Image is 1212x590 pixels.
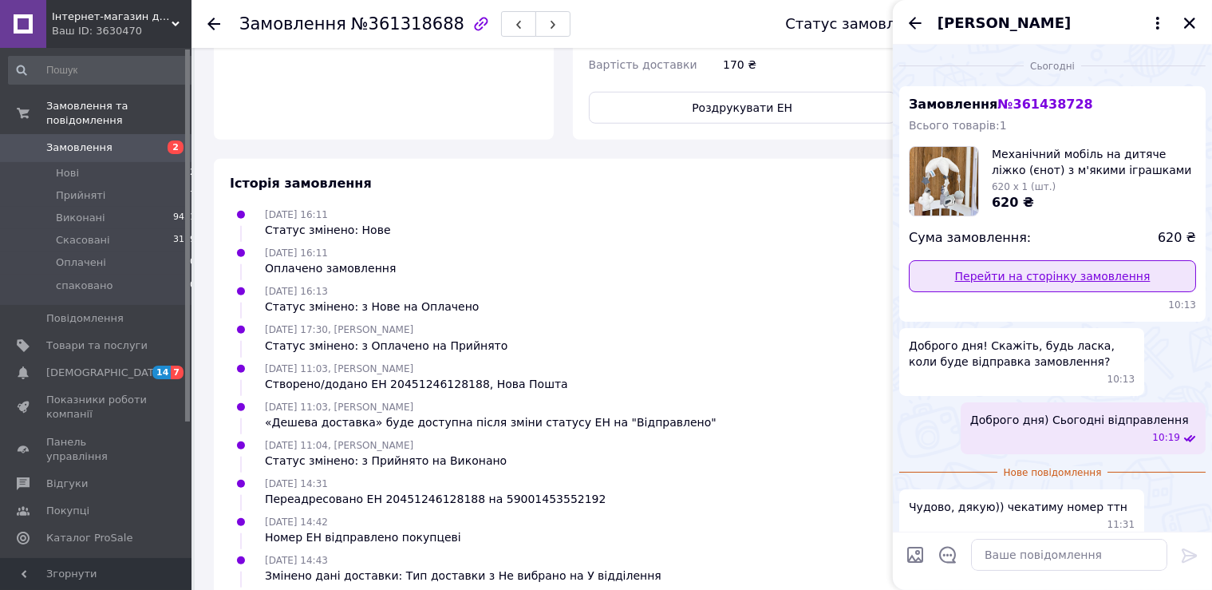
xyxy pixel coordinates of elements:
[265,363,413,374] span: [DATE] 11:03, [PERSON_NAME]
[56,188,105,203] span: Прийняті
[46,435,148,464] span: Панель управління
[1180,14,1199,33] button: Закрити
[56,279,113,293] span: спаковано
[173,211,195,225] span: 9431
[168,141,184,154] span: 2
[265,286,328,297] span: [DATE] 16:13
[992,181,1056,192] span: 620 x 1 (шт.)
[938,13,1167,34] button: [PERSON_NAME]
[1152,431,1180,445] span: 10:19 12.09.2025
[265,324,413,335] span: [DATE] 17:30, [PERSON_NAME]
[46,366,164,380] span: [DEMOGRAPHIC_DATA]
[265,555,328,566] span: [DATE] 14:43
[56,211,105,225] span: Виконані
[992,195,1034,210] span: 620 ₴
[8,56,197,85] input: Пошук
[265,478,328,489] span: [DATE] 14:31
[207,16,220,32] div: Повернутися назад
[720,50,899,79] div: 170 ₴
[265,517,328,528] span: [DATE] 14:42
[589,58,697,71] span: Вартість доставки
[992,146,1196,178] span: Механічний мобіль на дитяче ліжко (єнот) з м'якими іграшками
[938,544,958,565] button: Відкрити шаблони відповідей
[52,10,172,24] span: Інтернет-магазин дитячих товарів та іграшок Kids_play_shop
[1107,518,1135,532] span: 11:31 12.09.2025
[171,366,184,379] span: 7
[265,247,328,259] span: [DATE] 16:11
[265,222,391,238] div: Статус змінено: Нове
[910,147,978,216] img: 6740812971_w200_h200_6740812971.jpg
[46,393,148,422] span: Показники роботи компанії
[1024,60,1081,73] span: Сьогодні
[909,97,1093,112] span: Замовлення
[351,14,464,34] span: №361318688
[997,97,1092,112] span: № 361438728
[265,299,479,315] div: Статус змінено: з Нове на Оплачено
[56,255,106,270] span: Оплачені
[265,338,507,354] div: Статус змінено: з Оплачено на Прийнято
[909,338,1135,370] span: Доброго дня! Скажіть, будь ласка, коли буде відправка замовлення?
[152,366,171,379] span: 14
[56,166,79,180] span: Нові
[52,24,191,38] div: Ваш ID: 3630470
[909,260,1196,292] a: Перейти на сторінку замовлення
[190,188,195,203] span: 7
[265,440,413,451] span: [DATE] 11:04, [PERSON_NAME]
[265,260,396,276] div: Оплачено замовлення
[970,412,1189,428] span: Доброго дня) Сьогодні відправлення
[265,568,661,584] div: Змінено дані доставки: Тип доставки з Не вибрано на У відділення
[46,141,113,155] span: Замовлення
[1107,373,1135,386] span: 10:13 12.09.2025
[190,166,195,180] span: 2
[230,176,372,191] span: Історія замовлення
[265,453,507,469] div: Статус змінено: з Прийнято на Виконано
[46,504,89,518] span: Покупці
[173,233,195,247] span: 3119
[909,229,1031,247] span: Сума замовлення:
[265,529,461,545] div: Номер ЕН відправлено покупцеві
[46,531,132,545] span: Каталог ProSale
[265,491,606,507] div: Переадресовано ЕН 20451246128188 на 59001453552192
[56,233,110,247] span: Скасовані
[265,209,328,220] span: [DATE] 16:11
[785,16,932,32] div: Статус замовлення
[46,99,191,128] span: Замовлення та повідомлення
[906,14,925,33] button: Назад
[46,477,88,491] span: Відгуки
[239,14,346,34] span: Замовлення
[938,13,1071,34] span: [PERSON_NAME]
[265,376,568,392] div: Створено/додано ЕН 20451246128188, Нова Пошта
[997,466,1108,480] span: Нове повідомлення
[265,414,717,430] div: «Дешева доставка» буде доступна після зміни статусу ЕН на "Відправлено"
[265,402,413,413] span: [DATE] 11:03, [PERSON_NAME]
[589,92,897,124] button: Роздрукувати ЕН
[899,57,1206,73] div: 12.09.2025
[909,499,1127,515] span: Чудово, дякую)) чекатиму номер ттн
[46,339,148,353] span: Товари та послуги
[909,299,1196,312] span: 10:13 12.09.2025
[46,311,124,326] span: Повідомлення
[909,119,1007,132] span: Всього товарів: 1
[190,279,195,293] span: 0
[190,255,195,270] span: 0
[1158,229,1196,247] span: 620 ₴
